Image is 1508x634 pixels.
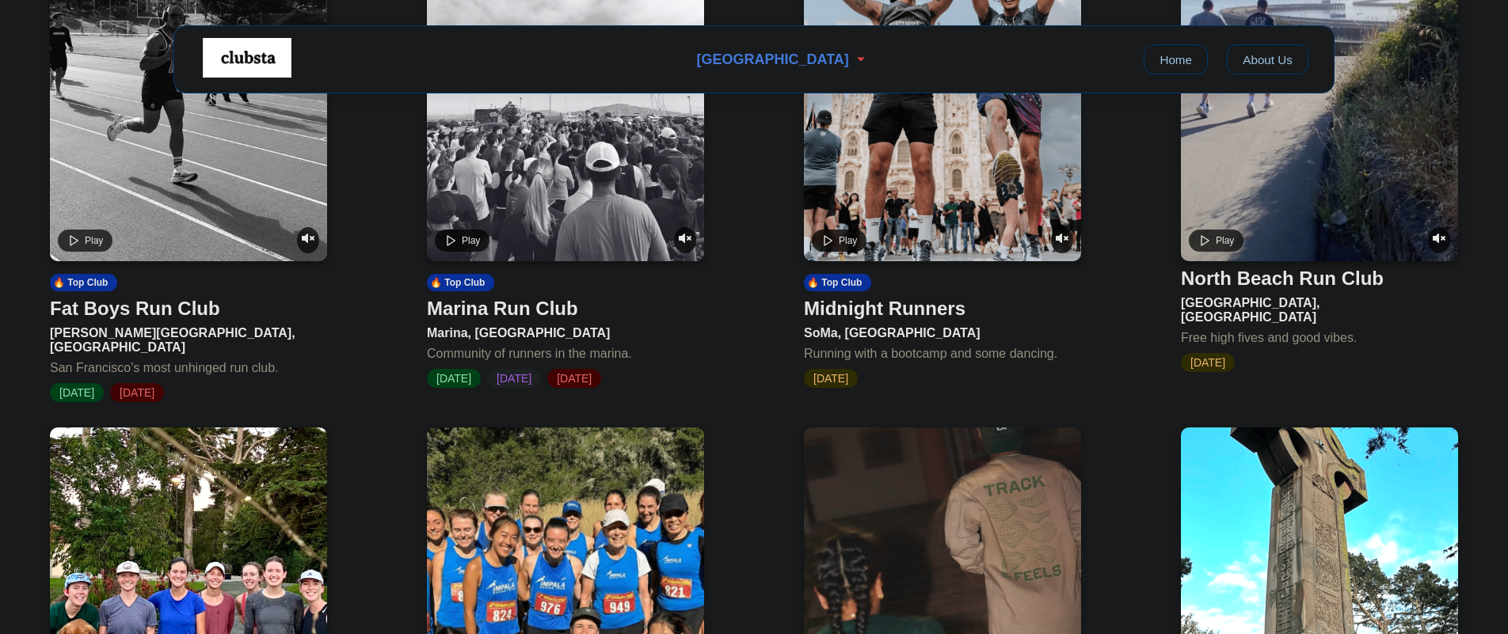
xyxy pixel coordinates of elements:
button: Unmute video [674,227,696,253]
div: 🔥 Top Club [427,274,494,291]
button: Unmute video [297,227,319,253]
a: Home [1144,44,1208,74]
div: Midnight Runners [804,298,965,320]
span: [DATE] [427,369,481,388]
span: Play [462,235,480,246]
div: Marina Run Club [427,298,578,320]
span: [DATE] [804,369,858,388]
button: Play video [435,230,489,252]
span: [GEOGRAPHIC_DATA] [696,51,848,68]
span: Play [839,235,857,246]
div: Community of runners in the marina. [427,340,704,361]
span: [DATE] [1181,353,1235,372]
button: Unmute video [1051,227,1073,253]
div: San Francisco's most unhinged run club. [50,355,327,375]
img: Logo [200,38,295,78]
span: Play [85,235,103,246]
div: 🔥 Top Club [804,274,871,291]
div: Marina, [GEOGRAPHIC_DATA] [427,320,704,340]
div: Free high fives and good vibes. [1181,325,1458,345]
button: Unmute video [1428,227,1450,253]
div: North Beach Run Club [1181,268,1384,290]
span: [DATE] [487,369,541,388]
div: 🔥 Top Club [50,274,117,291]
div: [PERSON_NAME][GEOGRAPHIC_DATA], [GEOGRAPHIC_DATA] [50,320,327,355]
div: SoMa, [GEOGRAPHIC_DATA] [804,320,1081,340]
span: [DATE] [50,383,104,402]
button: Play video [58,230,112,252]
button: Play video [812,230,866,252]
span: [DATE] [110,383,164,402]
div: Running with a bootcamp and some dancing. [804,340,1081,361]
button: Play video [1189,230,1243,252]
span: [DATE] [547,369,601,388]
a: About Us [1227,44,1308,74]
span: Play [1216,235,1234,246]
div: Fat Boys Run Club [50,298,220,320]
div: [GEOGRAPHIC_DATA], [GEOGRAPHIC_DATA] [1181,290,1458,325]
